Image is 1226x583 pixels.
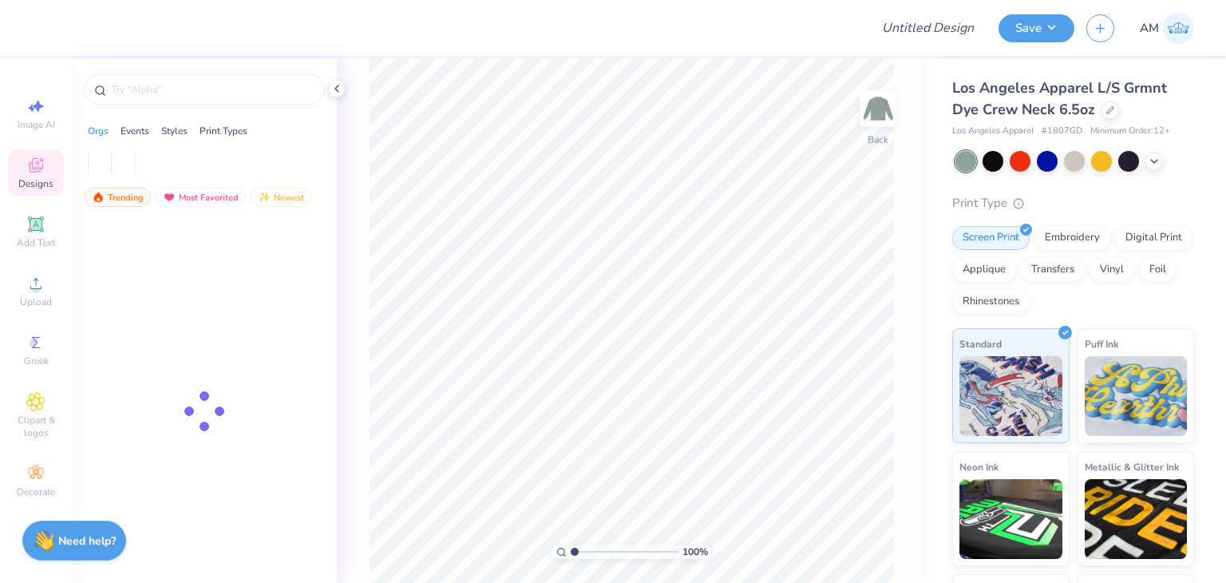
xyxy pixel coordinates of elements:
div: Styles [161,124,188,138]
span: Decorate [17,486,55,498]
div: Orgs [88,124,109,138]
img: Puff Ink [1085,356,1188,436]
input: Untitled Design [869,12,987,44]
span: AM [1140,19,1159,38]
div: Most Favorited [156,188,246,207]
span: Metallic & Glitter Ink [1085,458,1179,475]
div: Digital Print [1115,226,1192,250]
span: Los Angeles Apparel [952,125,1034,138]
span: Standard [959,335,1002,352]
img: Abhinav Mohan [1163,13,1194,44]
div: Print Types [200,124,247,138]
button: Save [999,14,1074,42]
span: # 1807GD [1042,125,1082,138]
span: Greek [24,355,49,367]
span: Designs [18,177,53,190]
img: Newest.gif [258,192,271,203]
span: Minimum Order: 12 + [1090,125,1170,138]
span: Puff Ink [1085,335,1118,352]
span: 100 % [682,545,708,559]
div: Rhinestones [952,290,1030,314]
span: Los Angeles Apparel L/S Grmnt Dye Crew Neck 6.5oz [952,78,1167,119]
strong: Need help? [58,533,116,549]
span: Upload [20,295,52,308]
div: Newest [251,188,311,207]
div: Embroidery [1034,226,1110,250]
img: Neon Ink [959,479,1062,559]
div: Trending [85,188,151,207]
span: Image AI [18,118,55,131]
span: Clipart & logos [8,414,64,439]
div: Screen Print [952,226,1030,250]
img: Metallic & Glitter Ink [1085,479,1188,559]
img: Back [862,93,894,125]
div: Foil [1139,258,1177,282]
div: Vinyl [1090,258,1134,282]
div: Applique [952,258,1016,282]
div: Print Type [952,194,1194,212]
input: Try "Alpha" [110,81,314,97]
div: Events [121,124,149,138]
span: Add Text [17,236,55,249]
a: AM [1140,13,1194,44]
span: Neon Ink [959,458,999,475]
img: most_fav.gif [163,192,176,203]
img: Standard [959,356,1062,436]
div: Back [868,133,888,147]
img: trending.gif [92,192,105,203]
div: Transfers [1021,258,1085,282]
